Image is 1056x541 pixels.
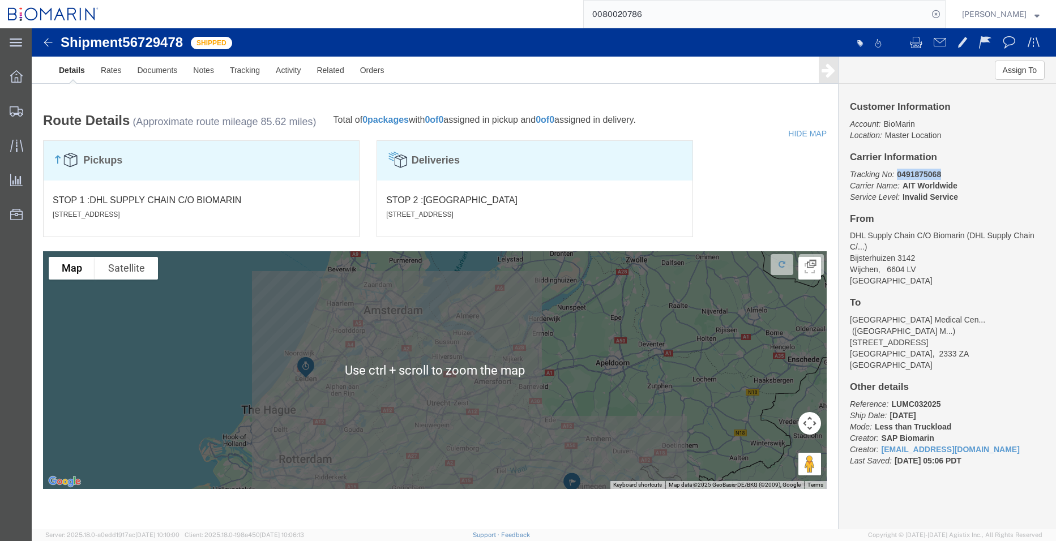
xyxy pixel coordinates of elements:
[8,6,99,23] img: logo
[185,531,304,538] span: Client: 2025.18.0-198a450
[135,531,179,538] span: [DATE] 10:10:00
[473,531,501,538] a: Support
[584,1,928,28] input: Search for shipment number, reference number
[961,7,1040,21] button: [PERSON_NAME]
[260,531,304,538] span: [DATE] 10:06:13
[868,530,1042,540] span: Copyright © [DATE]-[DATE] Agistix Inc., All Rights Reserved
[45,531,179,538] span: Server: 2025.18.0-a0edd1917ac
[501,531,530,538] a: Feedback
[962,8,1027,20] span: Vimalier Reyes-Ortiz
[32,28,1056,529] iframe: FS Legacy Container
